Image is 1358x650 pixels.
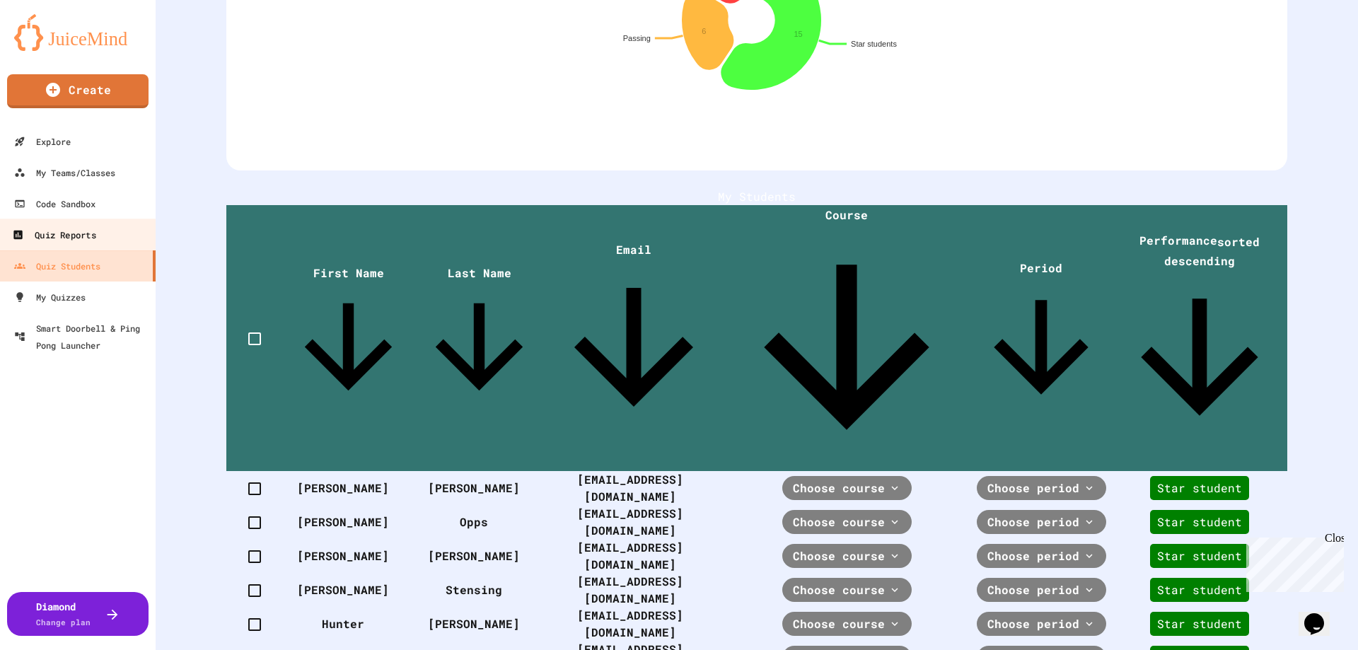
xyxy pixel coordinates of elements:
div: [PERSON_NAME] [414,547,545,564]
h1: My Students [226,188,1287,205]
text: Star students [851,40,897,48]
div: My Teams/Classes [14,164,115,181]
div: [PERSON_NAME] [414,480,545,497]
span: Choose course [793,480,885,497]
iframe: chat widget [1299,593,1344,636]
div: Star student [1150,510,1249,534]
div: Explore [14,133,71,150]
span: Choose course [793,513,885,530]
span: Choose period [987,513,1079,530]
span: Change plan [36,617,91,627]
button: DiamondChange plan [7,592,149,636]
span: Choose period [987,581,1079,598]
div: Stensing [414,581,545,598]
text: Passing [623,34,651,42]
span: Last Name [414,265,545,412]
span: Performancesorted descending [1112,233,1287,444]
div: [EMAIL_ADDRESS][DOMAIN_NAME] [545,539,723,573]
span: Choose course [793,615,885,632]
span: First Name [283,265,414,412]
span: Email [545,242,723,436]
div: [PERSON_NAME] [283,581,414,598]
span: sorted descending [1164,234,1260,268]
div: [PERSON_NAME] [283,513,414,530]
div: Chat with us now!Close [6,6,98,90]
div: [EMAIL_ADDRESS][DOMAIN_NAME] [545,505,723,539]
iframe: chat widget [1241,532,1344,592]
span: Choose period [987,480,1079,497]
div: Smart Doorbell & Ping Pong Launcher [14,320,150,354]
span: Period [970,260,1112,418]
span: Choose course [793,581,885,598]
div: Quiz Students [14,257,100,274]
div: Diamond [36,599,91,629]
div: [EMAIL_ADDRESS][DOMAIN_NAME] [545,573,723,607]
div: My Quizzes [14,289,86,306]
span: Choose period [987,547,1079,564]
div: [EMAIL_ADDRESS][DOMAIN_NAME] [545,607,723,641]
div: Quiz Reports [12,226,95,244]
div: Code Sandbox [14,195,95,212]
a: Create [7,74,149,108]
span: Choose course [793,547,885,564]
div: [PERSON_NAME] [283,547,414,564]
div: Opps [414,513,545,530]
div: [PERSON_NAME] [283,480,414,497]
div: Hunter [283,615,414,632]
div: Star student [1150,476,1249,500]
div: Star student [1150,544,1249,568]
span: Choose period [987,615,1079,632]
div: Star student [1150,612,1249,636]
div: [PERSON_NAME] [414,615,545,632]
img: logo-orange.svg [14,14,141,51]
div: Star student [1150,578,1249,602]
span: Course [723,207,970,471]
div: [EMAIL_ADDRESS][DOMAIN_NAME] [545,471,723,505]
